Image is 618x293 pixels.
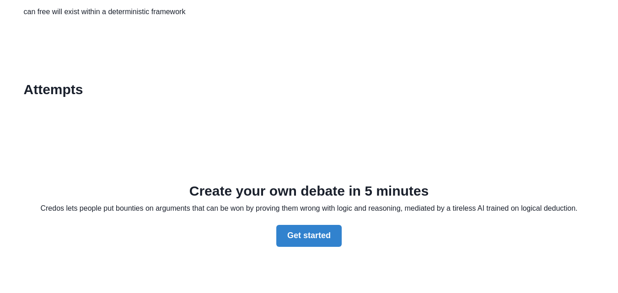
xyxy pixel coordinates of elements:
[189,183,429,199] h2: Create your own debate in 5 minutes
[40,203,577,214] p: Credos lets people put bounties on arguments that can be won by proving them wrong with logic and...
[276,225,342,247] button: Get started
[24,6,404,17] p: can free will exist within a deterministic framework
[24,81,404,98] h2: Attempts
